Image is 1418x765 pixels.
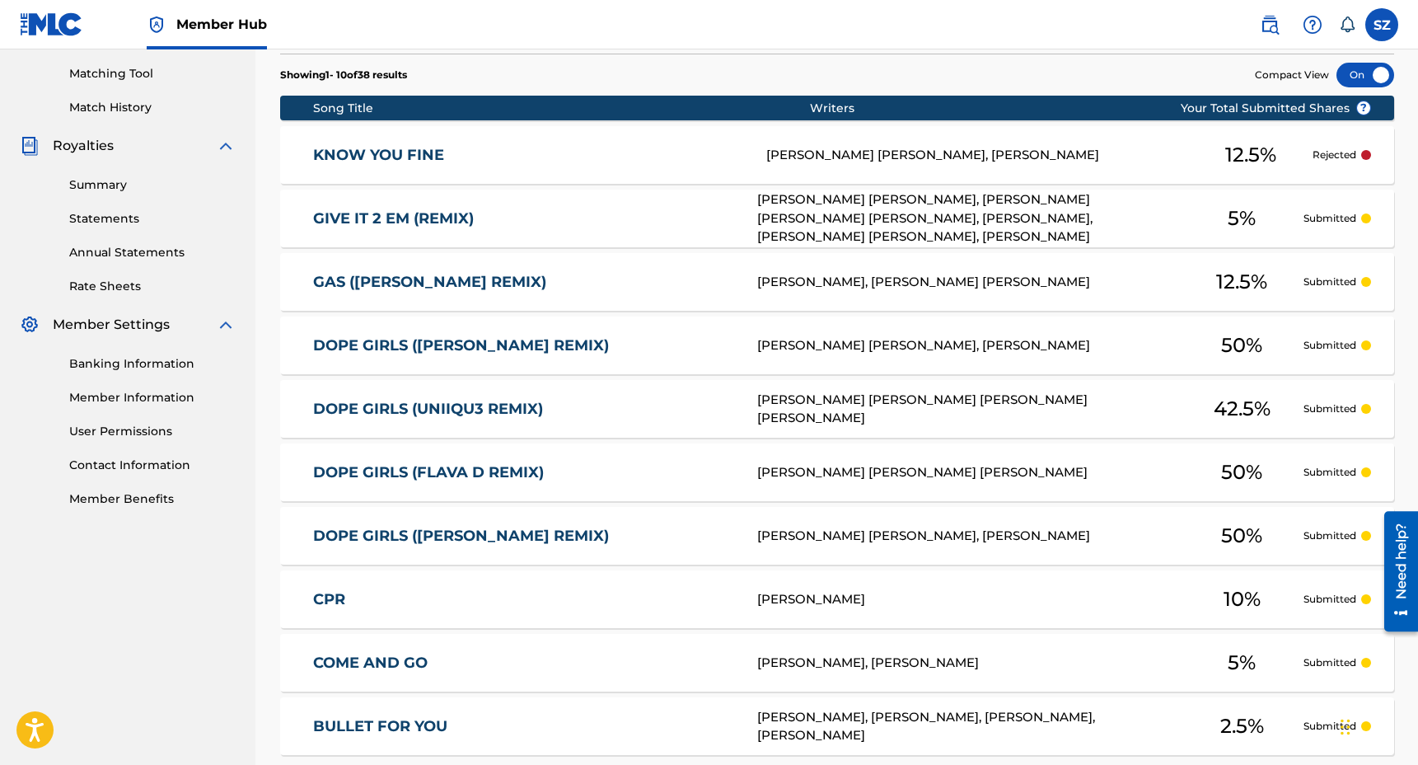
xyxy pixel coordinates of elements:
a: Summary [69,176,236,194]
div: Help [1296,8,1329,41]
div: User Menu [1365,8,1398,41]
div: Drag [1341,702,1350,752]
a: Matching Tool [69,65,236,82]
div: [PERSON_NAME] [PERSON_NAME] [PERSON_NAME] [PERSON_NAME] [757,391,1181,428]
span: 5 % [1228,204,1256,233]
img: MLC Logo [20,12,83,36]
p: Submitted [1303,275,1356,289]
a: DOPE GIRLS (UNIIQU3 REMIX) [313,400,735,419]
span: 12.5 % [1216,267,1267,297]
div: [PERSON_NAME] [PERSON_NAME], [PERSON_NAME] [757,336,1181,355]
span: 50 % [1221,521,1262,551]
a: DOPE GIRLS ([PERSON_NAME] REMIX) [313,336,735,355]
div: [PERSON_NAME] [PERSON_NAME] [PERSON_NAME] [757,463,1181,482]
a: DOPE GIRLS (FLAVA D REMIX) [313,463,735,482]
a: GAS ([PERSON_NAME] REMIX) [313,273,735,292]
span: ? [1357,101,1370,115]
div: [PERSON_NAME], [PERSON_NAME] [PERSON_NAME] [757,273,1181,292]
a: BULLET FOR YOU [313,717,735,736]
a: GIVE IT 2 EM (REMIX) [313,209,735,228]
a: Banking Information [69,355,236,373]
img: expand [216,315,236,335]
img: help [1303,15,1322,35]
div: Song Title [313,100,810,117]
div: [PERSON_NAME], [PERSON_NAME] [757,654,1181,673]
p: Rejected [1313,148,1356,162]
a: Annual Statements [69,244,236,261]
div: [PERSON_NAME] [757,590,1181,609]
div: [PERSON_NAME] [PERSON_NAME], [PERSON_NAME] [PERSON_NAME] [PERSON_NAME], [PERSON_NAME], [PERSON_NA... [757,190,1181,246]
span: Member Settings [53,315,170,335]
img: Royalties [20,136,40,156]
div: [PERSON_NAME] [PERSON_NAME], [PERSON_NAME] [766,146,1190,165]
iframe: Chat Widget [1336,686,1418,765]
a: User Permissions [69,423,236,440]
span: Royalties [53,136,114,156]
p: Submitted [1303,338,1356,353]
p: Submitted [1303,465,1356,480]
a: Statements [69,210,236,228]
p: Submitted [1303,528,1356,543]
img: Member Settings [20,315,40,335]
span: 10 % [1224,584,1261,614]
div: Notifications [1339,16,1355,33]
a: Rate Sheets [69,278,236,295]
div: [PERSON_NAME] [PERSON_NAME], [PERSON_NAME] [757,527,1181,546]
a: CPR [313,590,735,609]
img: expand [216,136,236,156]
span: 2.5 % [1220,711,1264,741]
span: 42.5 % [1214,394,1271,424]
img: search [1260,15,1280,35]
iframe: Resource Center [1372,505,1418,638]
span: 50 % [1221,458,1262,487]
span: Compact View [1255,68,1329,82]
span: 12.5 % [1225,140,1276,170]
p: Submitted [1303,211,1356,226]
span: Member Hub [176,15,267,34]
a: Contact Information [69,457,236,474]
span: Your Total Submitted Shares [1181,100,1371,117]
div: Writers [810,100,1233,117]
span: 5 % [1228,648,1256,678]
a: COME AND GO [313,654,735,673]
img: Top Rightsholder [147,15,166,35]
a: Public Search [1253,8,1286,41]
span: 50 % [1221,331,1262,360]
p: Submitted [1303,592,1356,607]
p: Showing 1 - 10 of 38 results [280,68,407,82]
a: KNOW YOU FINE [313,146,744,165]
p: Submitted [1303,719,1356,734]
p: Submitted [1303,655,1356,670]
a: Match History [69,99,236,116]
a: Member Benefits [69,490,236,508]
a: Member Information [69,389,236,406]
div: [PERSON_NAME], [PERSON_NAME], [PERSON_NAME], [PERSON_NAME] [757,708,1181,745]
a: DOPE GIRLS ([PERSON_NAME] REMIX) [313,527,735,546]
p: Submitted [1303,401,1356,416]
